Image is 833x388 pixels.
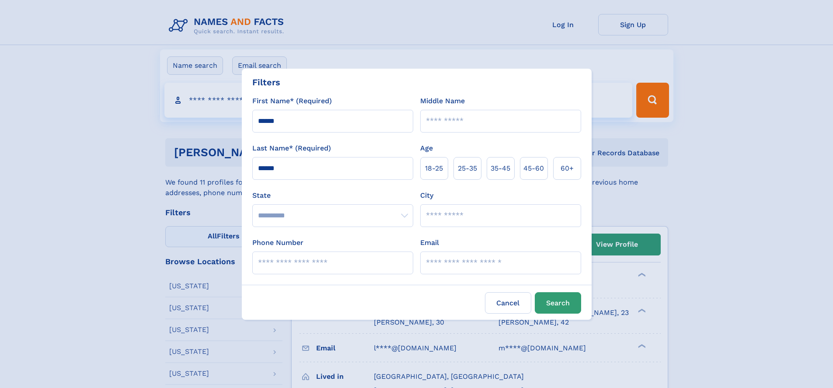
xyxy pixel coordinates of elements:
[420,238,439,248] label: Email
[425,163,443,174] span: 18‑25
[252,143,331,154] label: Last Name* (Required)
[420,143,433,154] label: Age
[535,292,581,314] button: Search
[252,76,280,89] div: Filters
[252,190,413,201] label: State
[491,163,510,174] span: 35‑45
[485,292,531,314] label: Cancel
[523,163,544,174] span: 45‑60
[420,96,465,106] label: Middle Name
[420,190,433,201] label: City
[458,163,477,174] span: 25‑35
[561,163,574,174] span: 60+
[252,96,332,106] label: First Name* (Required)
[252,238,303,248] label: Phone Number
